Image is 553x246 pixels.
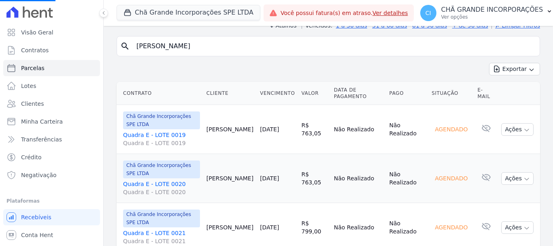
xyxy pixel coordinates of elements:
[117,82,203,105] th: Contrato
[123,139,200,147] span: Quadra E - LOTE 0019
[21,82,36,90] span: Lotes
[298,82,331,105] th: Valor
[123,188,200,196] span: Quadra E - LOTE 0020
[432,222,471,233] div: Agendado
[3,227,100,243] a: Conta Hent
[21,153,42,161] span: Crédito
[441,14,543,20] p: Ver opções
[3,78,100,94] a: Lotes
[21,135,62,143] span: Transferências
[260,224,279,231] a: [DATE]
[21,28,53,36] span: Visão Geral
[428,82,474,105] th: Situação
[425,10,431,16] span: CI
[117,5,260,20] button: Chã Grande Incorporações SPE LTDA
[123,180,200,196] a: Quadra E - LOTE 0020Quadra E - LOTE 0020
[257,82,298,105] th: Vencimento
[123,229,200,245] a: Quadra E - LOTE 0021Quadra E - LOTE 0021
[386,154,429,203] td: Não Realizado
[21,118,63,126] span: Minha Carteira
[21,64,45,72] span: Parcelas
[6,196,97,206] div: Plataformas
[386,105,429,154] td: Não Realizado
[432,173,471,184] div: Agendado
[474,82,498,105] th: E-mail
[432,124,471,135] div: Agendado
[123,160,200,178] span: Chã Grande Incorporações SPE LTDA
[298,154,331,203] td: R$ 763,05
[3,42,100,58] a: Contratos
[21,213,51,221] span: Recebíveis
[372,10,408,16] a: Ver detalhes
[501,172,534,185] button: Ações
[3,131,100,148] a: Transferências
[21,231,53,239] span: Conta Hent
[21,100,44,108] span: Clientes
[3,96,100,112] a: Clientes
[489,63,540,75] button: Exportar
[260,126,279,133] a: [DATE]
[203,82,257,105] th: Cliente
[441,6,543,14] p: CHÃ GRANDE INCORPORAÇÕES
[203,105,257,154] td: [PERSON_NAME]
[123,210,200,227] span: Chã Grande Incorporações SPE LTDA
[501,123,534,136] button: Ações
[203,154,257,203] td: [PERSON_NAME]
[3,113,100,130] a: Minha Carteira
[123,237,200,245] span: Quadra E - LOTE 0021
[120,41,130,51] i: search
[3,24,100,41] a: Visão Geral
[21,46,49,54] span: Contratos
[281,9,408,17] span: Você possui fatura(s) em atraso.
[3,149,100,165] a: Crédito
[298,105,331,154] td: R$ 763,05
[3,209,100,225] a: Recebíveis
[21,171,57,179] span: Negativação
[3,167,100,183] a: Negativação
[123,111,200,129] span: Chã Grande Incorporações SPE LTDA
[331,154,386,203] td: Não Realizado
[331,105,386,154] td: Não Realizado
[260,175,279,182] a: [DATE]
[386,82,429,105] th: Pago
[123,131,200,147] a: Quadra E - LOTE 0019Quadra E - LOTE 0019
[331,82,386,105] th: Data de Pagamento
[3,60,100,76] a: Parcelas
[132,38,536,54] input: Buscar por nome do lote ou do cliente
[501,221,534,234] button: Ações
